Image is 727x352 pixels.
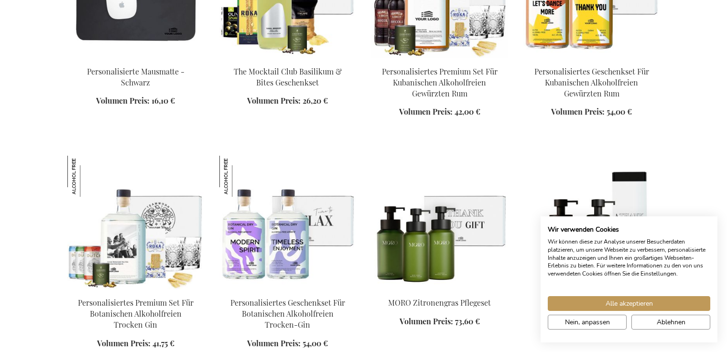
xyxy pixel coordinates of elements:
a: MORO Lemongrass Care Set [371,286,508,295]
a: Personalisiertes Premium Set Für Botanischen Alkoholfreien Trocken Gin [78,298,194,330]
a: The Mocktail Club Basilikum & Bites Geschenkset [219,54,356,63]
a: Personalised Non-Alcoholic Botanical Dry Gin Duo Gift Set Personalisiertes Geschenkset Für Botani... [219,286,356,295]
button: Akzeptieren Sie alle cookies [548,296,710,311]
a: Personalised Non-Alcoholic Botanical Dry Gin Premium Set Personalisiertes Premium Set Für Botanis... [67,286,204,295]
span: Volumen Preis: [247,338,301,348]
a: Volumen Preis: 26,20 € [247,96,328,107]
span: 16,10 € [152,96,175,106]
span: Volumen Preis: [96,96,150,106]
a: Personalisiertes Geschenkset Für Botanischen Alkoholfreien Trocken-Gin [230,298,345,330]
button: Alle verweigern cookies [631,315,710,330]
img: Personalisiertes Premium Set Für Botanischen Alkoholfreien Trocken Gin [67,156,109,197]
a: Personalised Leather Mouse Pad - Black [67,54,204,63]
img: MORO Rosemary Handcare Set [523,156,660,289]
a: MORO Rosemary Handcare Set [523,286,660,295]
span: 54,00 € [303,338,328,348]
img: MORO Lemongrass Care Set [371,156,508,289]
span: Volumen Preis: [247,96,301,106]
img: Personalised Non-Alcoholic Botanical Dry Gin Premium Set [67,156,204,289]
a: MORO Zitronengras Pflegeset [388,298,491,308]
a: Volumen Preis: 16,10 € [96,96,175,107]
a: Personalisierte Mausmatte - Schwarz [87,66,184,87]
span: Volumen Preis: [551,107,605,117]
h2: Wir verwenden Cookies [548,225,710,234]
a: The Mocktail Club Basilikum & Bites Geschenkset [234,66,342,87]
span: 54,00 € [607,107,632,117]
span: Nein, anpassen [565,317,610,327]
p: Wir können diese zur Analyse unserer Besucherdaten platzieren, um unsere Webseite zu verbessern, ... [548,238,710,278]
a: Personalisiertes Premium Set Für Kubanischen Alkoholfreien Gewürzten Rum [382,66,498,98]
a: Volumen Preis: 41,75 € [97,338,174,349]
button: cookie Einstellungen anpassen [548,315,627,330]
a: Personalisiertes Geschenkset Für Kubanischen Alkoholfreien Gewürzten Rum [523,54,660,63]
a: Volumen Preis: 54,00 € [247,338,328,349]
img: Personalised Non-Alcoholic Botanical Dry Gin Duo Gift Set [219,156,356,289]
span: Alle akzeptieren [606,299,653,309]
span: 26,20 € [303,96,328,106]
a: Volumen Preis: 54,00 € [551,107,632,117]
span: Volumen Preis: [97,338,151,348]
span: Volumen Preis: [400,316,453,326]
a: Volumen Preis: 73,60 € [400,316,480,327]
span: Ablehnen [657,317,685,327]
a: Personalisiertes Geschenkset Für Kubanischen Alkoholfreien Gewürzten Rum [534,66,649,98]
span: 73,60 € [455,316,480,326]
span: 42,00 € [455,107,480,117]
span: Volumen Preis: [399,107,453,117]
a: Volumen Preis: 42,00 € [399,107,480,117]
a: Personalised Non-Alcoholic Cuban Spiced Rum Premium Set [371,54,508,63]
span: 41,75 € [152,338,174,348]
img: Personalisiertes Geschenkset Für Botanischen Alkoholfreien Trocken-Gin [219,156,260,197]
